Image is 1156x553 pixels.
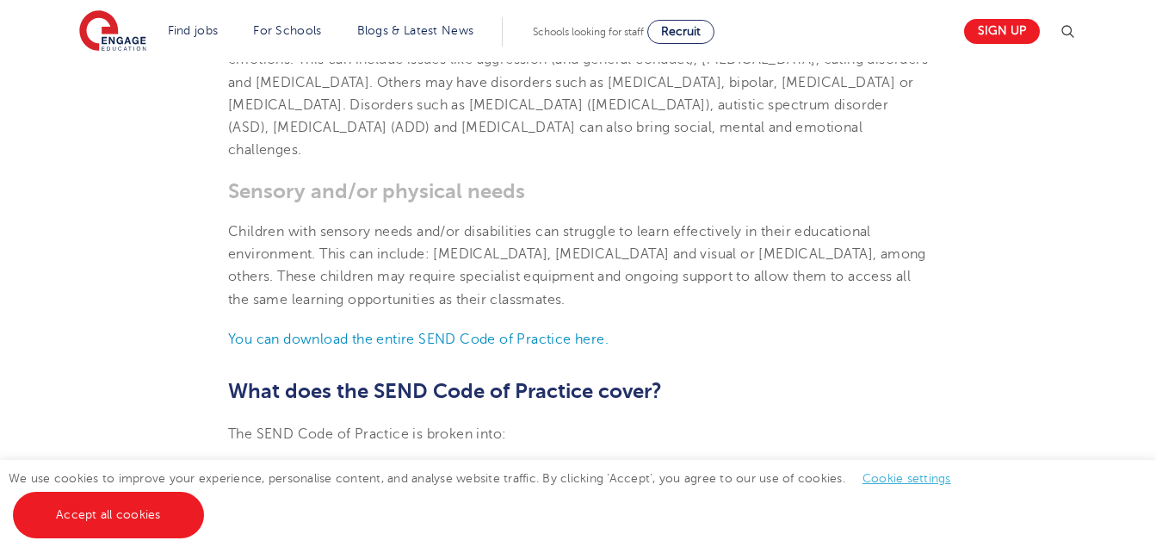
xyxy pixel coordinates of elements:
[79,10,146,53] img: Engage Education
[9,472,968,521] span: We use cookies to improve your experience, personalise content, and analyse website traffic. By c...
[13,492,204,538] a: Accept all cookies
[228,423,928,445] p: The SEND Code of Practice is broken into:
[228,332,609,347] a: You can download the entire SEND Code of Practice here.
[647,20,714,44] a: Recruit
[228,7,928,158] span: Those with SEND can be at higher risk of mental health difficulties (and conversely, mental healt...
[661,25,701,38] span: Recruit
[533,26,644,38] span: Schools looking for staff
[357,24,474,37] a: Blogs & Latest News
[964,19,1040,44] a: Sign up
[228,179,525,203] span: Sensory and/or physical needs
[862,472,951,485] a: Cookie settings
[228,379,662,403] span: What does the SEND Code of Practice cover?
[228,224,926,308] span: Children with sensory needs and/or disabilities can struggle to learn effectively in their educat...
[168,24,219,37] a: Find jobs
[253,24,321,37] a: For Schools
